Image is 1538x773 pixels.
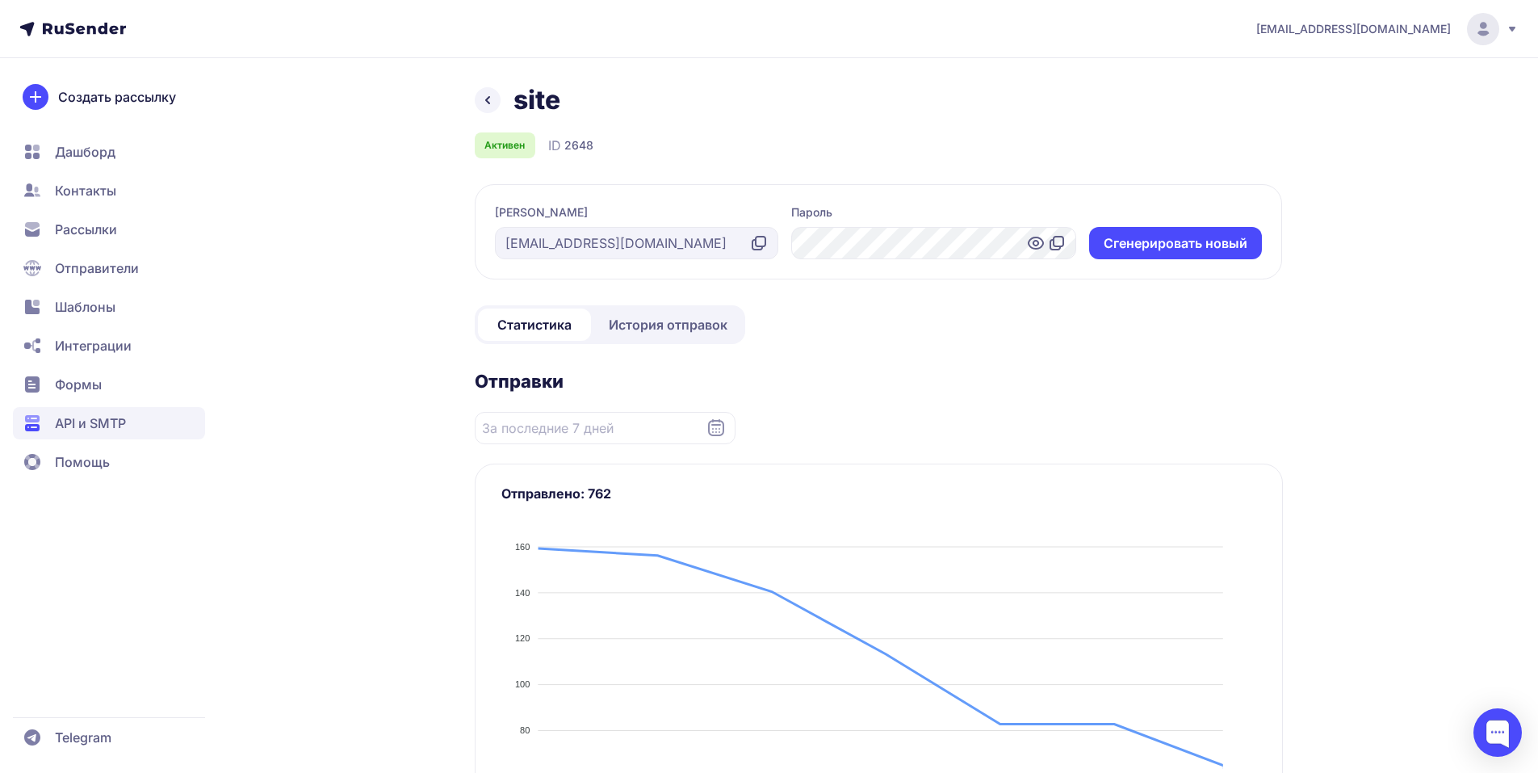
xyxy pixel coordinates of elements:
label: [PERSON_NAME] [495,204,588,221]
span: API и SMTP [55,414,126,433]
span: Отправители [55,258,139,278]
span: Активен [484,139,525,152]
tspan: 140 [515,588,530,598]
button: Cгенерировать новый [1089,227,1262,259]
input: Datepicker input [475,412,735,444]
span: Контакты [55,181,116,200]
label: Пароль [791,204,832,221]
h2: Отправки [475,370,1283,393]
tspan: 160 [515,542,530,552]
span: Формы [55,375,102,394]
span: Telegram [55,728,111,747]
span: Статистика [497,315,572,334]
span: История отправок [609,315,727,334]
a: Telegram [13,721,205,754]
a: Статистика [478,309,591,341]
h1: site [513,84,560,116]
div: ID [548,136,593,155]
tspan: 80 [520,725,530,735]
span: Шаблоны [55,297,115,317]
span: 2648 [564,137,593,153]
span: Интеграции [55,336,132,355]
span: Помощь [55,452,110,472]
tspan: 100 [515,679,530,689]
span: Дашборд [55,142,115,162]
span: Создать рассылку [58,87,176,107]
a: История отправок [594,309,742,341]
tspan: 120 [515,633,530,643]
span: [EMAIL_ADDRESS][DOMAIN_NAME] [1256,21,1451,37]
span: Рассылки [55,220,117,239]
h3: Отправлено: 762 [501,484,1256,503]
